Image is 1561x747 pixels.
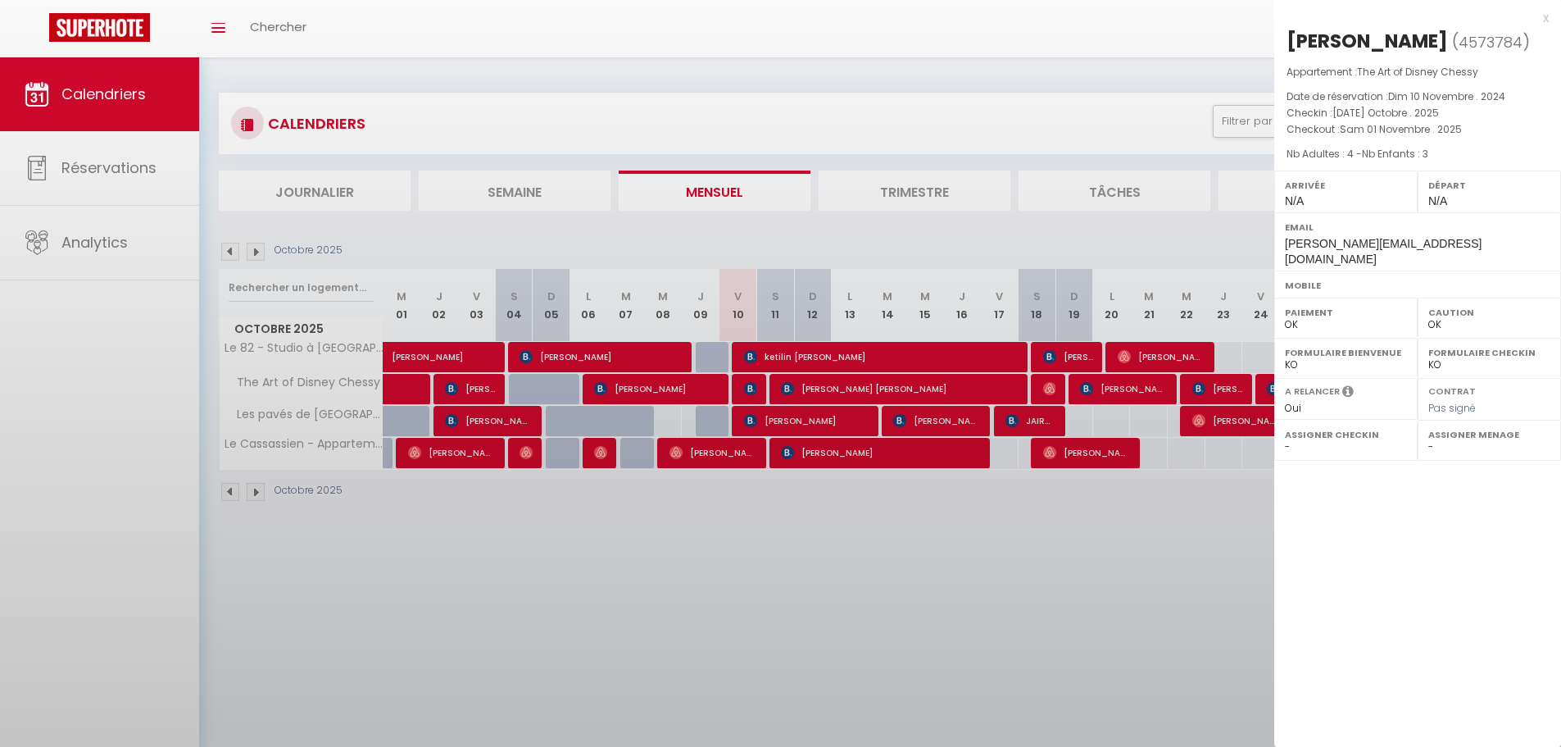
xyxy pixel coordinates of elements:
[1362,147,1428,161] span: Nb Enfants : 3
[1285,237,1482,266] span: [PERSON_NAME][EMAIL_ADDRESS][DOMAIN_NAME]
[1452,30,1530,53] span: ( )
[1428,401,1476,415] span: Pas signé
[1286,28,1448,54] div: [PERSON_NAME]
[1428,194,1447,207] span: N/A
[1285,277,1550,294] label: Mobile
[1428,304,1550,321] label: Caution
[1285,426,1407,443] label: Assigner Checkin
[1340,122,1462,136] span: Sam 01 Novembre . 2025
[1459,32,1522,52] span: 4573784
[1428,385,1476,395] label: Contrat
[1286,64,1549,80] p: Appartement :
[1285,194,1304,207] span: N/A
[1286,89,1549,105] p: Date de réservation :
[1428,177,1550,194] label: Départ
[1428,344,1550,361] label: Formulaire Checkin
[1285,219,1550,235] label: Email
[1274,8,1549,28] div: x
[1286,121,1549,138] p: Checkout :
[1342,385,1354,403] i: Sélectionner OUI si vous souhaiter envoyer les séquences de messages post-checkout
[1357,65,1478,79] span: The Art of Disney Chessy
[1332,106,1439,120] span: [DATE] Octobre . 2025
[1285,304,1407,321] label: Paiement
[1285,385,1340,399] label: A relancer
[1285,177,1407,194] label: Arrivée
[1286,147,1428,161] span: Nb Adultes : 4 -
[1388,89,1505,103] span: Dim 10 Novembre . 2024
[1285,344,1407,361] label: Formulaire Bienvenue
[1286,105,1549,121] p: Checkin :
[1428,426,1550,443] label: Assigner Menage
